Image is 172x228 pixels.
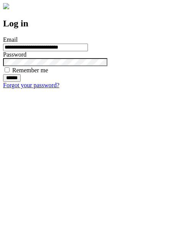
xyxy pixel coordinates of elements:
[3,18,169,29] h2: Log in
[3,36,18,43] label: Email
[3,3,9,9] img: logo-4e3dc11c47720685a147b03b5a06dd966a58ff35d612b21f08c02c0306f2b779.png
[3,51,26,58] label: Password
[3,82,59,88] a: Forgot your password?
[12,67,48,73] label: Remember me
